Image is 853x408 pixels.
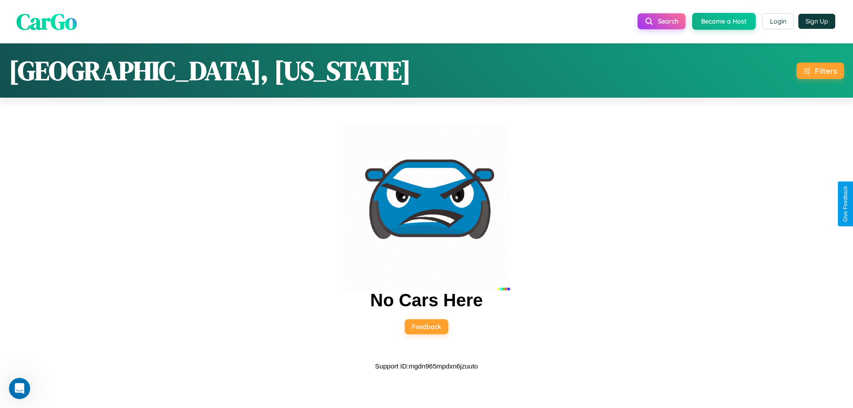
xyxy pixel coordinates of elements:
img: car [343,123,510,290]
div: Filters [815,66,837,75]
h1: [GEOGRAPHIC_DATA], [US_STATE] [9,52,411,89]
span: CarGo [16,6,77,36]
span: Search [658,17,678,25]
div: Give Feedback [842,186,849,222]
button: Search [638,13,686,29]
p: Support ID: mgdn965mpdxn6jzuuto [375,360,478,372]
iframe: Intercom live chat [9,378,30,399]
button: Login [762,13,794,29]
button: Sign Up [798,14,835,29]
button: Filters [797,63,844,79]
button: Become a Host [692,13,756,30]
button: Feedback [405,319,448,334]
h2: No Cars Here [370,290,482,310]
